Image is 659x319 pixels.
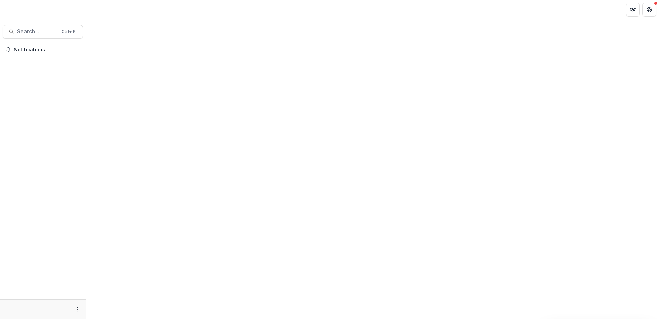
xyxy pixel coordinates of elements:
[60,28,77,36] div: Ctrl + K
[73,305,82,313] button: More
[642,3,656,17] button: Get Help
[626,3,640,17] button: Partners
[14,47,80,53] span: Notifications
[3,44,83,55] button: Notifications
[89,4,118,14] nav: breadcrumb
[17,28,58,35] span: Search...
[3,25,83,39] button: Search...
